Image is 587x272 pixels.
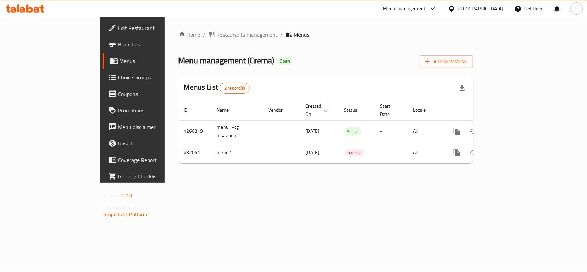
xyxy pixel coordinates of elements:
[118,172,193,181] span: Grocery Checklist
[211,120,263,142] td: menu 1-cg migration
[306,102,330,118] span: Created On
[281,31,283,39] li: /
[203,31,206,39] li: /
[344,149,365,157] span: Inactive
[465,123,482,140] button: Change Status
[425,57,468,66] span: Add New Menu
[380,102,400,118] span: Start Date
[118,90,193,98] span: Coupons
[118,106,193,115] span: Promotions
[306,127,320,135] span: [DATE]
[217,106,238,114] span: Name
[294,31,310,39] span: Menus
[103,119,198,135] a: Menu disclaimer
[118,73,193,81] span: Choice Groups
[465,144,482,161] button: Change Status
[103,86,198,102] a: Coupons
[449,144,465,161] button: more
[383,4,426,13] div: Menu-management
[103,152,198,168] a: Coverage Report
[576,5,578,12] span: z
[104,191,120,200] span: Version:
[121,191,132,200] span: 1.0.0
[344,127,362,135] div: Active
[375,120,408,142] td: -
[208,31,278,39] a: Restaurants management
[103,102,198,119] a: Promotions
[269,106,292,114] span: Vendor
[119,57,193,65] span: Menus
[220,85,249,91] span: 2 record(s)
[454,80,470,96] div: Export file
[344,106,367,114] span: Status
[103,20,198,36] a: Edit Restaurant
[118,156,193,164] span: Coverage Report
[306,148,320,157] span: [DATE]
[103,53,198,69] a: Menus
[217,31,278,39] span: Restaurants management
[344,128,362,135] span: Active
[408,120,443,142] td: All
[103,168,198,185] a: Grocery Checklist
[458,5,503,12] div: [GEOGRAPHIC_DATA]
[178,53,274,68] span: Menu management ( Crema )
[277,58,293,64] span: Open
[104,210,147,219] a: Support.OpsPlatform
[118,123,193,131] span: Menu disclaimer
[103,69,198,86] a: Choice Groups
[220,83,250,94] div: Total records count
[211,142,263,163] td: menu 1
[184,82,250,94] h2: Menus List
[408,142,443,163] td: All
[178,31,473,39] nav: breadcrumb
[413,106,435,114] span: Locale
[118,139,193,148] span: Upsell
[277,57,293,65] div: Open
[420,55,473,68] button: Add New Menu
[449,123,465,140] button: more
[443,100,520,121] th: Actions
[103,36,198,53] a: Branches
[103,135,198,152] a: Upsell
[184,106,197,114] span: ID
[375,142,408,163] td: -
[104,203,135,212] span: Get support on:
[118,40,193,48] span: Branches
[118,24,193,32] span: Edit Restaurant
[178,100,520,163] table: enhanced table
